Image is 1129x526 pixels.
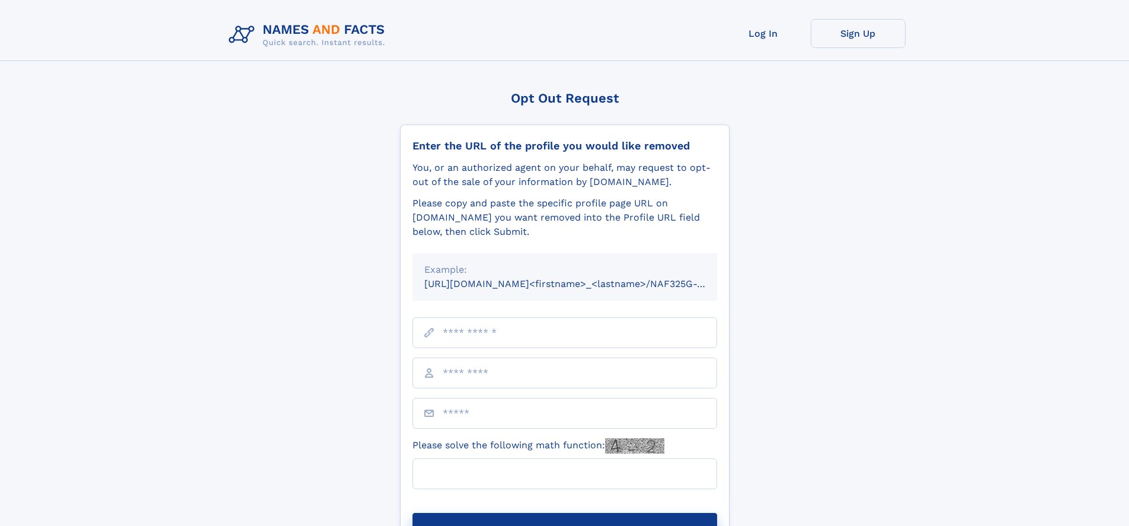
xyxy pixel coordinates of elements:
[424,263,705,277] div: Example:
[400,91,730,106] div: Opt Out Request
[716,19,811,48] a: Log In
[412,139,717,152] div: Enter the URL of the profile you would like removed
[424,278,740,289] small: [URL][DOMAIN_NAME]<firstname>_<lastname>/NAF325G-xxxxxxxx
[412,161,717,189] div: You, or an authorized agent on your behalf, may request to opt-out of the sale of your informatio...
[811,19,906,48] a: Sign Up
[412,438,664,454] label: Please solve the following math function:
[412,196,717,239] div: Please copy and paste the specific profile page URL on [DOMAIN_NAME] you want removed into the Pr...
[224,19,395,51] img: Logo Names and Facts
